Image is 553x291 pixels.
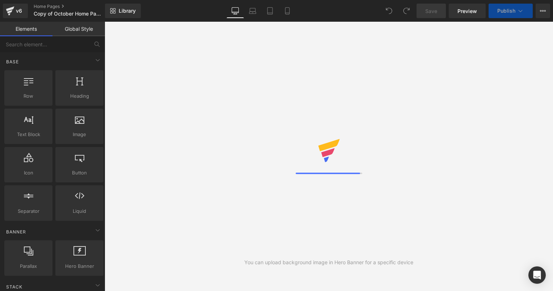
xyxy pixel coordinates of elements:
a: Global Style [52,22,105,36]
a: Home Pages [34,4,117,9]
a: Preview [449,4,486,18]
div: You can upload background image in Hero Banner for a specific device [244,258,413,266]
span: Banner [5,228,27,235]
button: Publish [489,4,533,18]
span: Stack [5,283,23,290]
button: Undo [382,4,396,18]
span: Parallax [7,262,50,270]
div: Open Intercom Messenger [528,266,546,284]
a: New Library [105,4,141,18]
span: Button [58,169,101,177]
span: Icon [7,169,50,177]
span: Heading [58,92,101,100]
span: Image [58,131,101,138]
span: Text Block [7,131,50,138]
span: Row [7,92,50,100]
button: Redo [399,4,414,18]
span: Hero Banner [58,262,101,270]
span: Base [5,58,20,65]
span: Liquid [58,207,101,215]
a: Laptop [244,4,261,18]
button: More [536,4,550,18]
span: Save [425,7,437,15]
div: v6 [14,6,24,16]
a: Desktop [227,4,244,18]
a: Tablet [261,4,279,18]
span: Separator [7,207,50,215]
span: Copy of October Home Page (Added Combos) [34,11,103,17]
a: v6 [3,4,28,18]
span: Library [119,8,136,14]
span: Preview [457,7,477,15]
span: Publish [497,8,515,14]
a: Mobile [279,4,296,18]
